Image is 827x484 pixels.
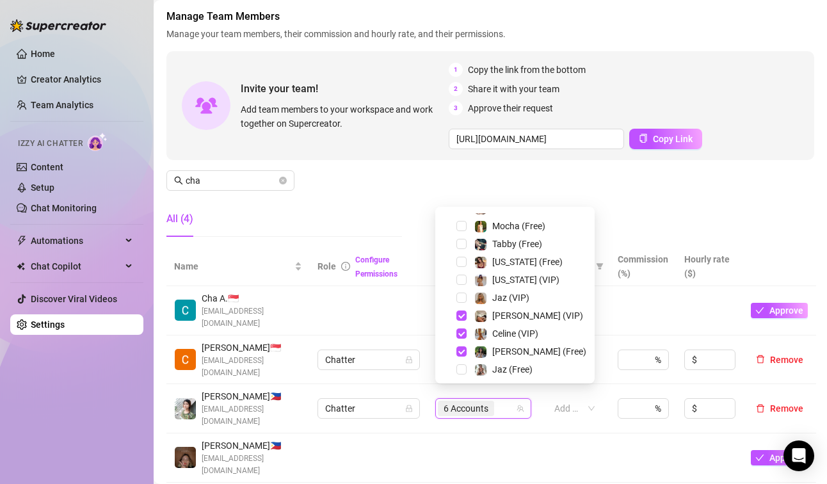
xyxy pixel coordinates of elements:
span: check [755,306,764,315]
th: Name [166,247,310,286]
div: All (4) [166,211,193,227]
span: [EMAIL_ADDRESS][DOMAIN_NAME] [202,403,302,428]
button: close-circle [279,177,287,184]
span: 3 [449,101,463,115]
span: [EMAIL_ADDRESS][DOMAIN_NAME] [202,355,302,379]
span: [PERSON_NAME] (VIP) [492,311,583,321]
span: Select tree node [456,257,467,267]
span: delete [756,404,765,413]
span: info-circle [341,262,350,271]
span: Select tree node [456,293,467,303]
button: Remove [751,401,808,416]
span: [PERSON_NAME] (Free) [492,346,586,357]
span: copy [639,134,648,143]
span: lock [405,405,413,412]
span: delete [756,355,765,364]
span: [US_STATE] (Free) [492,257,563,267]
span: Izzy AI Chatter [18,138,83,150]
span: Select tree node [456,346,467,357]
img: Georgia (VIP) [475,275,486,286]
span: Approve [769,453,803,463]
span: Remove [770,403,803,414]
span: Cha A. 🇸🇬 [202,291,302,305]
img: Chloe (Free) [475,346,486,358]
span: Jaz (Free) [492,364,533,375]
a: Home [31,49,55,59]
img: Charlotte Acogido [175,349,196,370]
th: Commission (%) [610,247,677,286]
span: 2 [449,82,463,96]
span: filter [596,262,604,270]
span: [PERSON_NAME] 🇸🇬 [202,341,302,355]
span: 6 Accounts [438,401,494,416]
span: Name [174,259,292,273]
img: Jaz (Free) [475,364,486,376]
span: Select tree node [456,311,467,321]
span: 1 [449,63,463,77]
a: Setup [31,182,54,193]
img: Mocha (Free) [475,221,486,232]
img: Charlene Gomez [175,447,196,468]
span: [PERSON_NAME] 🇵🇭 [202,439,302,453]
img: Georgia (Free) [475,257,486,268]
span: Remove [770,355,803,365]
span: Invite your team! [241,81,449,97]
span: thunderbolt [17,236,27,246]
a: Discover Viral Videos [31,294,117,304]
a: Creator Analytics [31,69,133,90]
span: check [755,453,764,462]
span: Select tree node [456,221,467,231]
span: [EMAIL_ADDRESS][DOMAIN_NAME] [202,305,302,330]
img: Charlotte Ibay [175,398,196,419]
span: [EMAIL_ADDRESS][DOMAIN_NAME] [202,453,302,477]
span: Role [317,261,336,271]
img: Tabby (Free) [475,239,486,250]
span: Select tree node [456,239,467,249]
span: lock [405,356,413,364]
input: Search members [186,173,277,188]
span: search [174,176,183,185]
span: Chat Copilot [31,256,122,277]
img: Cha Acogido [175,300,196,321]
a: Configure Permissions [355,255,397,278]
span: Approve their request [468,101,553,115]
span: Mocha (Free) [492,221,545,231]
img: Jaz (VIP) [475,293,486,304]
th: Hourly rate ($) [677,247,743,286]
span: Select tree node [456,275,467,285]
button: Remove [751,352,808,367]
span: [US_STATE] (VIP) [492,275,559,285]
span: filter [593,257,606,276]
span: Manage your team members, their commission and hourly rate, and their permissions. [166,27,814,41]
span: team [517,405,524,412]
img: Chloe (VIP) [475,311,486,322]
span: Automations [31,230,122,251]
span: [PERSON_NAME] 🇵🇭 [202,389,302,403]
span: Manage Team Members [166,9,814,24]
span: Select tree node [456,328,467,339]
span: Approve [769,305,803,316]
button: Copy Link [629,129,702,149]
span: Share it with your team [468,82,559,96]
img: logo-BBDzfeDw.svg [10,19,106,32]
span: Copy the link from the bottom [468,63,586,77]
span: 6 Accounts [444,401,488,415]
img: Chat Copilot [17,262,25,271]
span: Chatter [325,399,412,418]
span: Jaz (VIP) [492,293,529,303]
div: Open Intercom Messenger [783,440,814,471]
span: Chatter [325,350,412,369]
a: Chat Monitoring [31,203,97,213]
span: Celine (VIP) [492,328,538,339]
span: Add team members to your workspace and work together on Supercreator. [241,102,444,131]
img: Celine (VIP) [475,328,486,340]
span: Select tree node [456,364,467,375]
a: Content [31,162,63,172]
span: Tabby (Free) [492,239,542,249]
a: Settings [31,319,65,330]
img: AI Chatter [88,133,108,151]
button: Approve [751,303,808,318]
button: Approve [751,450,808,465]
span: Copy Link [653,134,693,144]
a: Team Analytics [31,100,93,110]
